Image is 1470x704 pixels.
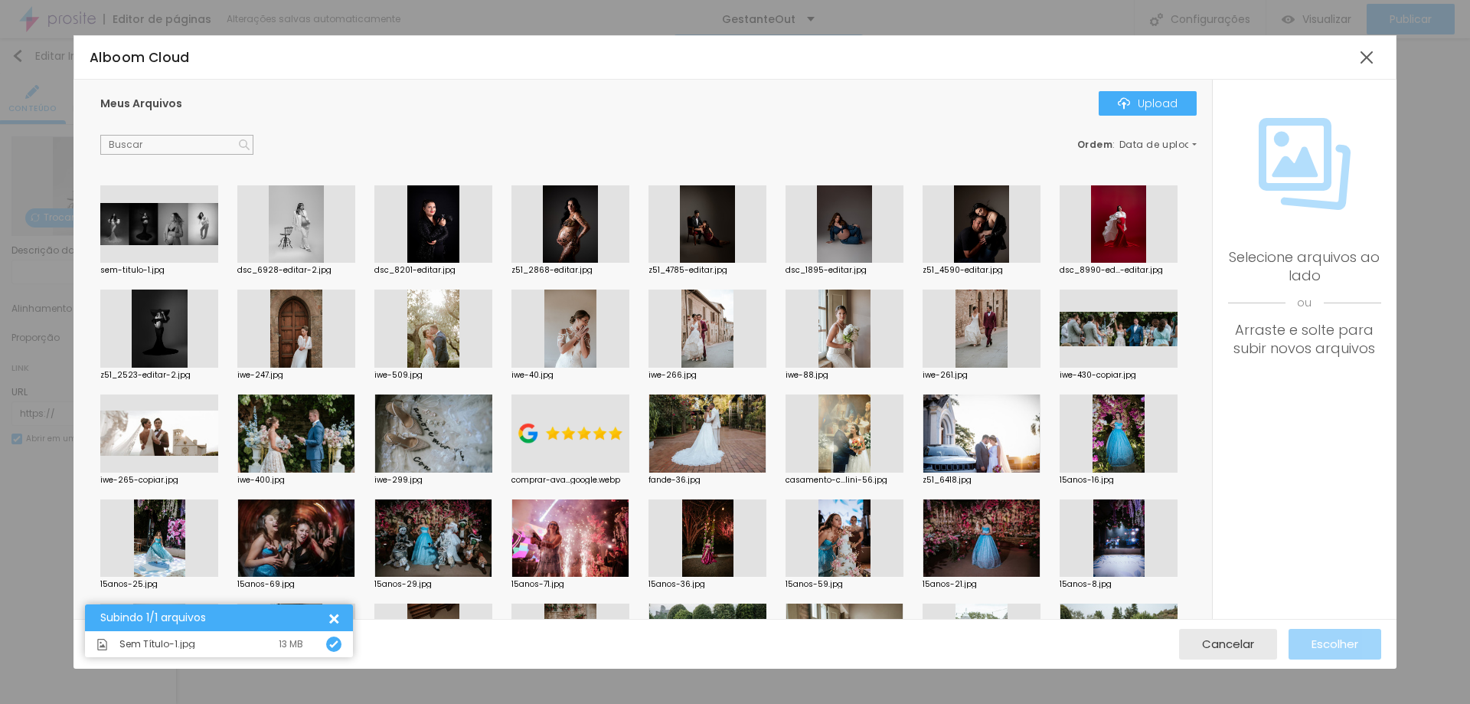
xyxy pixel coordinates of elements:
[648,476,766,484] div: fande-36.jpg
[1312,637,1358,650] span: Escolher
[1099,91,1197,116] button: IconeUpload
[1060,581,1178,588] div: 15anos-8.jpg
[100,476,218,484] div: iwe-265-copiar.jpg
[329,640,338,649] img: Icone
[374,372,492,379] div: iwe-509.jpg
[648,267,766,274] div: z51_4785-editar.jpg
[1060,372,1178,379] div: iwe-430-copiar.jpg
[100,612,326,624] div: Subindo 1/1 arquivos
[100,372,218,379] div: z51_2523-editar-2.jpg
[100,581,218,588] div: 15anos-25.jpg
[1060,476,1178,484] div: 15anos-16.jpg
[786,476,903,484] div: casamento-c...lini-56.jpg
[648,581,766,588] div: 15anos-36.jpg
[511,476,629,484] div: comprar-ava...google.webp
[96,639,108,650] img: Icone
[1077,138,1113,151] span: Ordem
[1259,118,1351,210] img: Icone
[786,372,903,379] div: iwe-88.jpg
[119,640,195,649] span: Sem Título-1.jpg
[511,372,629,379] div: iwe-40.jpg
[1119,140,1199,149] span: Data de upload
[511,267,629,274] div: z51_2868-editar.jpg
[237,581,355,588] div: 15anos-69.jpg
[923,372,1040,379] div: iwe-261.jpg
[511,581,629,588] div: 15anos-71.jpg
[90,48,190,67] span: Alboom Cloud
[1118,97,1130,110] img: Icone
[923,267,1040,274] div: z51_4590-editar.jpg
[279,640,303,649] div: 13 MB
[100,135,253,155] input: Buscar
[1118,97,1178,110] div: Upload
[648,372,766,379] div: iwe-266.jpg
[1228,248,1381,358] div: Selecione arquivos ao lado Arraste e solte para subir novos arquivos
[374,267,492,274] div: dsc_8201-editar.jpg
[100,96,182,111] span: Meus Arquivos
[1179,629,1277,660] button: Cancelar
[1202,637,1254,650] span: Cancelar
[237,267,355,274] div: dsc_6928-editar-2.jpg
[786,581,903,588] div: 15anos-59.jpg
[923,581,1040,588] div: 15anos-21.jpg
[1228,285,1381,321] span: ou
[1060,267,1178,274] div: dsc_8990-ed...-editar.jpg
[1077,140,1197,149] div: :
[237,476,355,484] div: iwe-400.jpg
[786,267,903,274] div: dsc_1895-editar.jpg
[100,267,218,274] div: sem-titulo-1.jpg
[374,476,492,484] div: iwe-299.jpg
[1289,629,1381,660] button: Escolher
[237,372,355,379] div: iwe-247.jpg
[239,139,250,150] img: Icone
[923,476,1040,484] div: z51_6418.jpg
[374,581,492,588] div: 15anos-29.jpg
